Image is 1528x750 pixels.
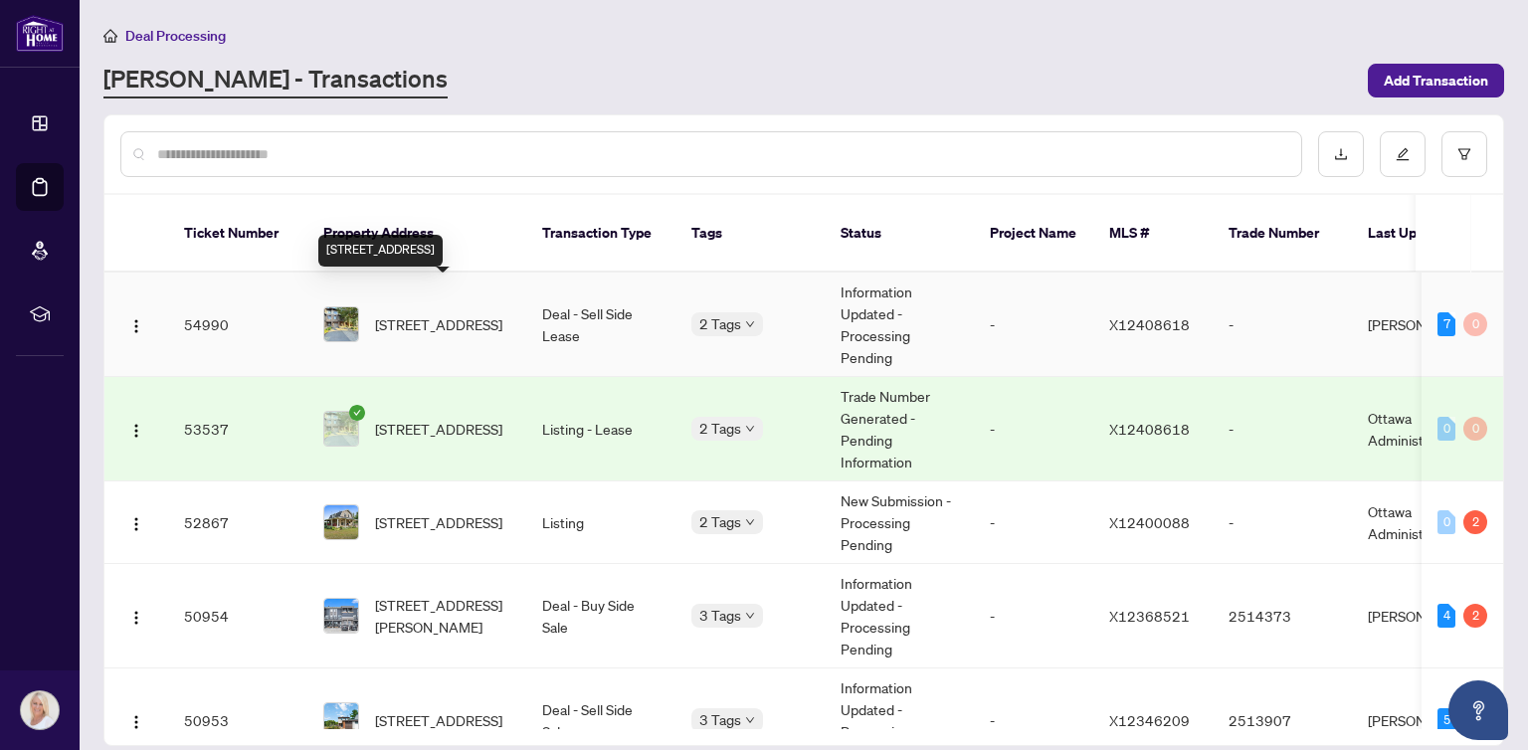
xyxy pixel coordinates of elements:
button: Open asap [1448,680,1508,740]
td: 2514373 [1213,564,1352,668]
span: down [745,319,755,329]
button: Logo [120,308,152,340]
img: Logo [128,516,144,532]
td: - [974,481,1093,564]
button: Add Transaction [1368,64,1504,97]
div: 0 [1437,510,1455,534]
span: down [745,611,755,621]
th: Ticket Number [168,195,307,273]
img: thumbnail-img [324,505,358,539]
img: Logo [128,714,144,730]
span: X12368521 [1109,607,1190,625]
td: Deal - Buy Side Sale [526,564,675,668]
span: X12408618 [1109,315,1190,333]
div: 2 [1463,604,1487,628]
div: 7 [1437,312,1455,336]
span: Deal Processing [125,27,226,45]
th: Last Updated By [1352,195,1501,273]
img: Profile Icon [21,691,59,729]
td: Ottawa Administrator [1352,481,1501,564]
div: 4 [1437,604,1455,628]
td: 53537 [168,377,307,481]
td: Trade Number Generated - Pending Information [825,377,974,481]
span: [STREET_ADDRESS] [375,313,502,335]
a: [PERSON_NAME] - Transactions [103,63,448,98]
span: down [745,715,755,725]
td: [PERSON_NAME] [1352,273,1501,377]
img: Logo [128,318,144,334]
td: Listing [526,481,675,564]
td: - [974,273,1093,377]
td: Ottawa Administrator [1352,377,1501,481]
span: check-circle [349,405,365,421]
span: download [1334,147,1348,161]
span: Add Transaction [1384,65,1488,96]
div: 5 [1437,708,1455,732]
span: [STREET_ADDRESS] [375,418,502,440]
td: Listing - Lease [526,377,675,481]
span: 2 Tags [699,510,741,533]
button: Logo [120,413,152,445]
span: edit [1396,147,1410,161]
span: X12346209 [1109,711,1190,729]
span: 2 Tags [699,312,741,335]
div: 2 [1463,510,1487,534]
td: - [1213,481,1352,564]
th: Status [825,195,974,273]
td: - [1213,273,1352,377]
th: Trade Number [1213,195,1352,273]
span: [STREET_ADDRESS] [375,511,502,533]
th: Transaction Type [526,195,675,273]
td: Information Updated - Processing Pending [825,273,974,377]
td: Deal - Sell Side Lease [526,273,675,377]
button: filter [1441,131,1487,177]
img: Logo [128,610,144,626]
td: - [974,564,1093,668]
img: thumbnail-img [324,412,358,446]
td: [PERSON_NAME] [1352,564,1501,668]
button: Logo [120,506,152,538]
span: down [745,424,755,434]
img: Logo [128,423,144,439]
button: Logo [120,704,152,736]
span: 2 Tags [699,417,741,440]
span: [STREET_ADDRESS] [375,709,502,731]
img: logo [16,15,64,52]
span: filter [1457,147,1471,161]
div: 0 [1437,417,1455,441]
div: 0 [1463,417,1487,441]
span: X12408618 [1109,420,1190,438]
button: download [1318,131,1364,177]
td: - [974,377,1093,481]
img: thumbnail-img [324,599,358,633]
th: Property Address [307,195,526,273]
span: 3 Tags [699,604,741,627]
td: Information Updated - Processing Pending [825,564,974,668]
th: Tags [675,195,825,273]
span: [STREET_ADDRESS][PERSON_NAME] [375,594,510,638]
img: thumbnail-img [324,307,358,341]
span: 3 Tags [699,708,741,731]
img: thumbnail-img [324,703,358,737]
button: edit [1380,131,1426,177]
td: 50954 [168,564,307,668]
span: home [103,29,117,43]
th: Project Name [974,195,1093,273]
span: down [745,517,755,527]
span: X12400088 [1109,513,1190,531]
th: MLS # [1093,195,1213,273]
td: 52867 [168,481,307,564]
td: 54990 [168,273,307,377]
div: [STREET_ADDRESS] [318,235,443,267]
div: 0 [1463,312,1487,336]
button: Logo [120,600,152,632]
td: - [1213,377,1352,481]
td: New Submission - Processing Pending [825,481,974,564]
